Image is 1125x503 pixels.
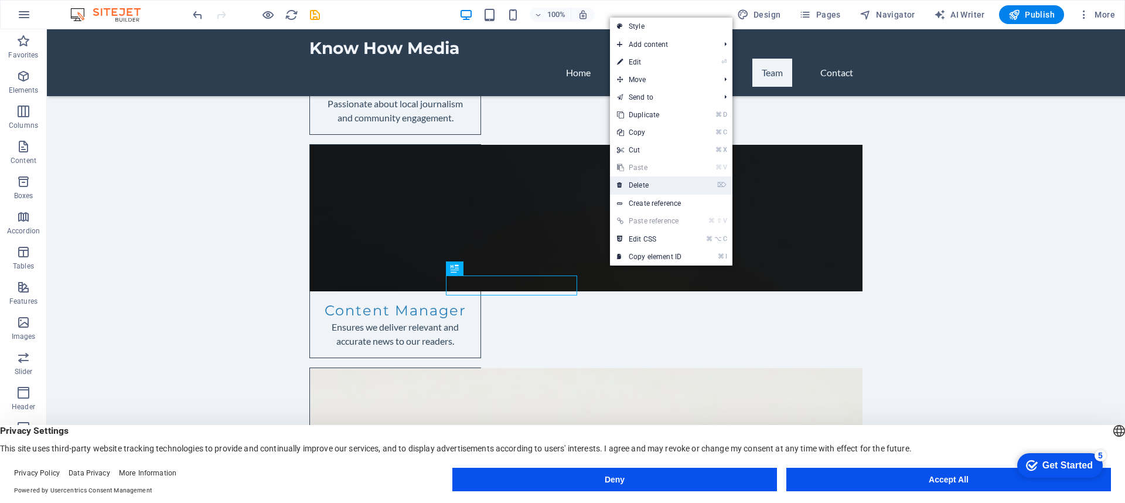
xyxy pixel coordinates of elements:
i: Undo: Change distance (Ctrl+Z) [191,8,204,22]
p: Images [12,332,36,341]
span: Pages [799,9,840,21]
i: ⌥ [714,235,722,243]
i: ⏎ [721,58,727,66]
button: Design [732,5,786,24]
i: ⌘ [715,164,722,171]
i: ⌘ [715,128,722,136]
i: X [723,146,727,154]
button: 100% [530,8,571,22]
button: More [1073,5,1120,24]
a: ⌘VPaste [610,159,688,176]
a: ⌘⌥CEdit CSS [610,230,688,248]
button: save [308,8,322,22]
a: ⌦Delete [610,176,688,194]
span: Move [610,71,715,89]
button: undo [190,8,204,22]
a: ⌘⇧VPaste reference [610,212,688,230]
i: On resize automatically adjust zoom level to fit chosen device. [578,9,588,20]
button: Pages [795,5,845,24]
button: AI Writer [929,5,990,24]
a: ⌘ICopy element ID [610,248,688,266]
div: Get Started 5 items remaining, 0% complete [9,6,95,30]
p: Columns [9,121,38,130]
i: ⌘ [715,111,722,118]
a: Style [610,18,732,35]
a: ⌘CCopy [610,124,688,141]
p: Slider [15,367,33,376]
i: ⌘ [706,235,712,243]
i: ⌦ [717,181,727,189]
div: Design (Ctrl+Alt+Y) [732,5,786,24]
span: Add content [610,36,715,53]
i: ⌘ [708,217,715,225]
button: Navigator [855,5,920,24]
p: Content [11,156,36,165]
h6: 100% [547,8,566,22]
div: Get Started [35,13,85,23]
img: Editor Logo [67,8,155,22]
i: ⌘ [715,146,722,154]
span: AI Writer [934,9,985,21]
p: Elements [9,86,39,95]
button: reload [284,8,298,22]
a: ⌘XCut [610,141,688,159]
p: Features [9,297,37,306]
i: ⌘ [718,253,724,260]
span: Publish [1008,9,1055,21]
i: V [723,164,727,171]
p: Accordion [7,226,40,236]
i: Save (Ctrl+S) [308,8,322,22]
p: Boxes [14,191,33,200]
a: Send to [610,89,715,106]
a: ⏎Edit [610,53,688,71]
i: Reload page [285,8,298,22]
div: 5 [87,2,98,14]
i: C [723,128,727,136]
span: More [1078,9,1115,21]
p: Tables [13,261,34,271]
p: Favorites [8,50,38,60]
button: Publish [999,5,1064,24]
i: D [723,111,727,118]
a: Create reference [610,195,732,212]
span: Design [737,9,781,21]
span: Navigator [860,9,915,21]
i: C [723,235,727,243]
i: I [725,253,727,260]
a: ⌘DDuplicate [610,106,688,124]
i: ⇧ [717,217,722,225]
p: Header [12,402,35,412]
i: V [723,217,727,225]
